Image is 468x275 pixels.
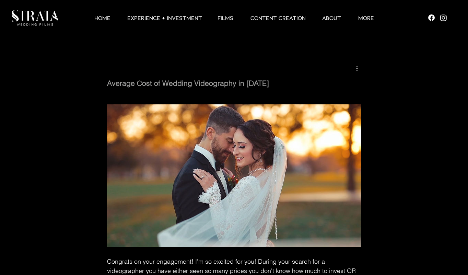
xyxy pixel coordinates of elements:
[355,14,377,22] p: More
[124,14,206,22] p: EXPERIENCE + INVESTMENT
[65,14,403,22] nav: Site
[427,13,448,22] ul: Social Bar
[247,14,309,22] p: CONTENT CREATION
[119,14,209,22] a: EXPERIENCE + INVESTMENT
[319,14,344,22] p: ABOUT
[91,14,114,22] p: HOME
[107,104,361,247] img: Groom in black tux with bride in white dress on golf course at sunset
[12,10,58,26] img: LUX STRATA TEST_edited.png
[86,14,119,22] a: HOME
[353,64,361,72] button: More actions
[107,78,361,88] h1: Average Cost of Wedding Videography in [DATE]
[314,14,350,22] a: ABOUT
[209,14,242,22] a: Films
[214,14,237,22] p: Films
[242,14,314,22] a: CONTENT CREATION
